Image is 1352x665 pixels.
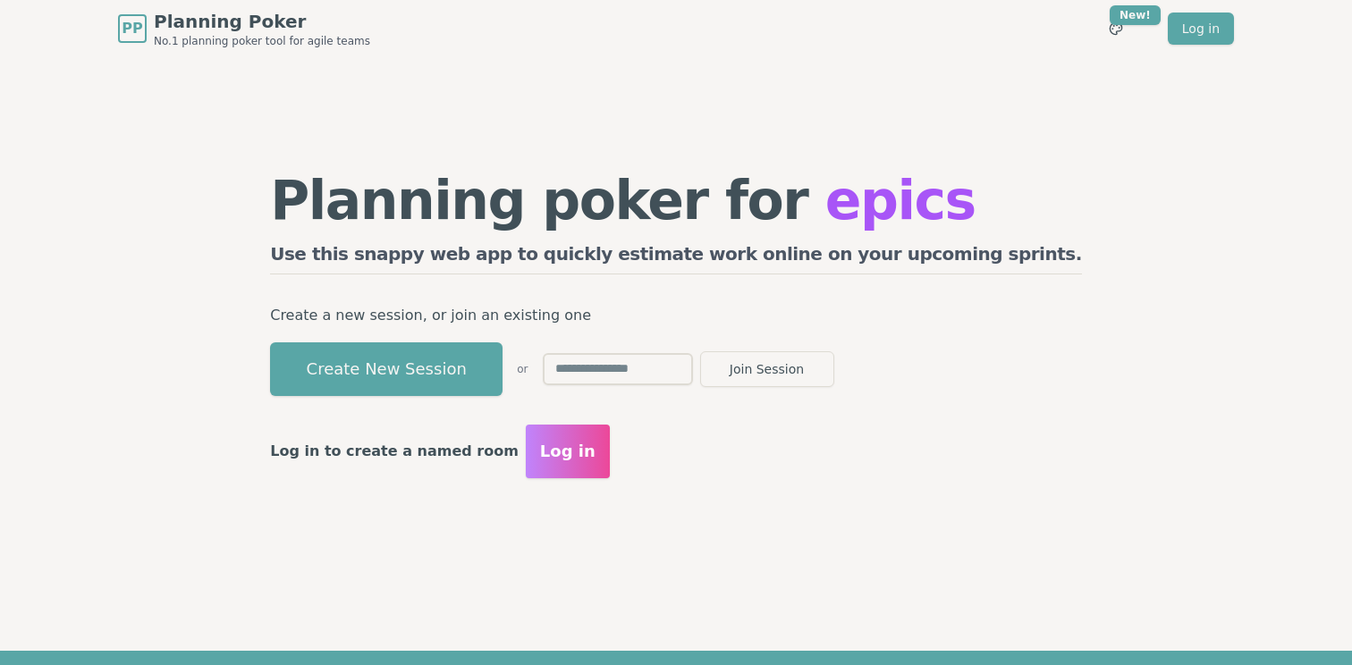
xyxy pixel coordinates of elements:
a: Log in [1168,13,1234,45]
span: or [517,362,528,376]
h1: Planning poker for [270,173,1082,227]
span: Log in [540,439,596,464]
p: Log in to create a named room [270,439,519,464]
span: No.1 planning poker tool for agile teams [154,34,370,48]
span: epics [825,169,976,231]
h2: Use this snappy web app to quickly estimate work online on your upcoming sprints. [270,241,1082,274]
p: Create a new session, or join an existing one [270,303,1082,328]
button: Create New Session [270,342,503,396]
button: Join Session [700,351,834,387]
button: New! [1100,13,1132,45]
span: Planning Poker [154,9,370,34]
button: Log in [526,425,610,478]
span: PP [122,18,142,39]
div: New! [1110,5,1161,25]
a: PPPlanning PokerNo.1 planning poker tool for agile teams [118,9,370,48]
